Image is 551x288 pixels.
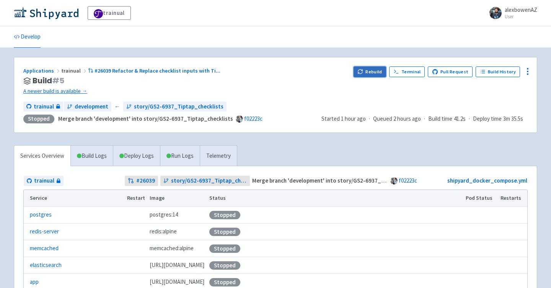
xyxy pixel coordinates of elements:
span: ← [114,102,120,111]
a: Build History [476,66,520,77]
strong: Merge branch 'development' into story/GS2-6937_Tiptap_checklists [252,177,427,184]
img: Shipyard logo [14,7,78,19]
a: memcached [30,244,59,253]
span: [DOMAIN_NAME][URL] [150,278,204,286]
div: Stopped [209,278,240,286]
span: # 5 [52,75,64,86]
a: f02223c [244,115,262,122]
span: Build time [428,115,452,123]
span: Queued [373,115,421,122]
span: postgres:14 [150,210,178,219]
span: [DOMAIN_NAME][URL] [150,261,204,270]
span: trainual [34,176,54,185]
a: Applications [23,67,61,74]
a: trainual [23,102,63,112]
span: 3m 35.5s [503,115,523,123]
a: shipyard_docker_compose.yml [447,177,527,184]
a: postgres [30,210,52,219]
a: f02223c [399,177,417,184]
a: redis-server [30,227,59,236]
a: Develop [14,26,41,48]
span: trainual [34,102,54,111]
a: #26039 [125,176,158,186]
span: Deploy time [473,115,502,123]
time: 2 hours ago [393,115,421,122]
a: Terminal [389,66,425,77]
span: memcached:alpine [150,244,194,253]
button: Rebuild [354,66,386,77]
th: Restart [124,190,147,207]
a: Run Logs [160,146,200,167]
strong: Merge branch 'development' into story/GS2-6937_Tiptap_checklists [58,115,233,122]
span: development [75,102,108,111]
a: app [30,278,39,286]
a: Pull Request [428,66,473,77]
a: development [64,102,111,112]
a: story/GS2-6937_Tiptap_checklists [123,102,227,112]
a: elasticsearch [30,261,62,270]
div: Stopped [209,228,240,236]
span: story/GS2-6937_Tiptap_checklists [134,102,223,111]
a: Build Logs [71,146,113,167]
th: Pod Status [463,190,498,207]
div: Stopped [209,261,240,270]
div: · · · [321,115,528,123]
a: trainual [88,6,131,20]
span: story/GS2-6937_Tiptap_checklists [171,176,247,185]
div: Stopped [23,115,54,123]
span: alexbowenAZ [505,6,537,13]
a: trainual [24,176,64,186]
div: Stopped [209,244,240,253]
span: #26039 Refactor & Replace checklist inputs with Ti ... [95,67,220,74]
th: Status [207,190,463,207]
strong: # 26039 [136,176,155,185]
span: trainual [61,67,88,74]
a: Deploy Logs [113,146,160,167]
span: Started [321,115,366,122]
th: Image [147,190,207,207]
th: Restarts [498,190,527,207]
a: Telemetry [200,146,237,167]
a: story/GS2-6937_Tiptap_checklists [160,176,250,186]
a: Services Overview [14,146,70,167]
small: User [505,14,537,19]
th: Service [24,190,124,207]
span: Build [33,76,64,85]
time: 1 hour ago [341,115,366,122]
span: redis:alpine [150,227,177,236]
a: A newer build is available → [23,87,347,95]
a: alexbowenAZ User [485,7,537,19]
div: Stopped [209,211,240,219]
a: #26039 Refactor & Replace checklist inputs with Ti... [88,67,222,74]
span: 41.2s [454,115,466,123]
